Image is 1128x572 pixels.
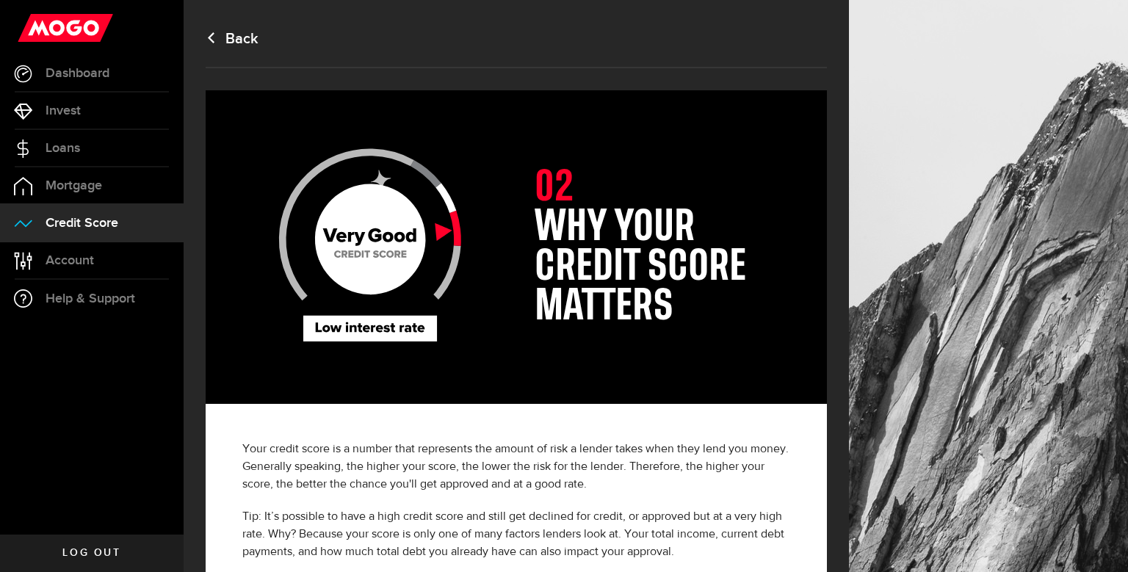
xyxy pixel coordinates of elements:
[242,441,790,493] p: Your credit score is a number that represents the amount of risk a lender takes when they lend yo...
[46,217,118,230] span: Credit Score
[535,208,790,327] h1: Why your credit score matters
[46,179,102,192] span: Mortgage
[46,292,135,305] span: Help & Support
[12,6,56,50] button: Open LiveChat chat widget
[46,142,80,155] span: Loans
[535,168,790,208] div: 02
[62,548,120,558] span: Log out
[46,254,94,267] span: Account
[46,104,81,117] span: Invest
[46,67,109,80] span: Dashboard
[206,30,258,48] a: Back
[242,508,790,561] p: Tip: It’s possible to have a high credit score and still get declined for credit, or approved but...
